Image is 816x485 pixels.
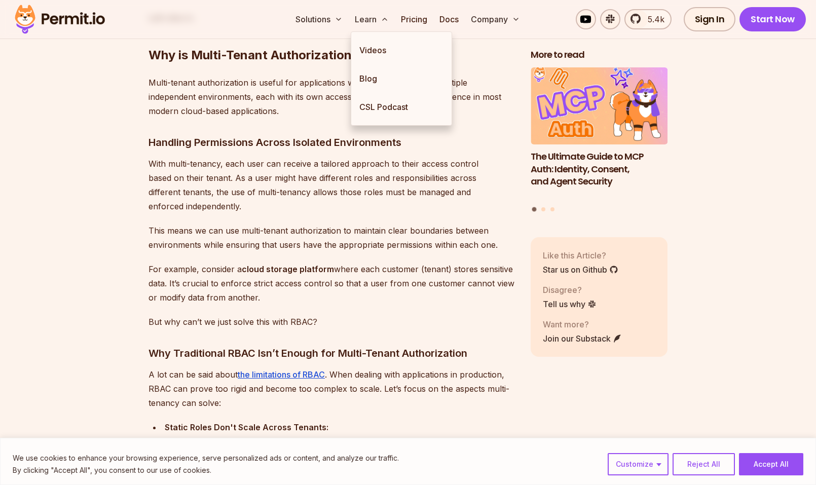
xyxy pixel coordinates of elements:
[13,452,399,464] p: We use cookies to enhance your browsing experience, serve personalized ads or content, and analyz...
[541,207,545,211] button: Go to slide 2
[608,453,669,475] button: Customize
[532,207,537,211] button: Go to slide 1
[397,9,431,29] a: Pricing
[149,367,514,410] p: A lot can be said about . When dealing with applications in production, RBAC can prove too rigid ...
[550,207,554,211] button: Go to slide 3
[543,283,597,295] p: Disagree?
[673,453,735,475] button: Reject All
[351,36,452,64] a: Videos
[242,264,334,274] strong: cloud storage platform
[531,67,667,144] img: The Ultimate Guide to MCP Auth: Identity, Consent, and Agent Security
[543,318,622,330] p: Want more?
[467,9,524,29] button: Company
[149,223,514,252] p: This means we can use multi-tenant authorization to maintain clear boundaries between environment...
[149,157,514,213] p: With multi-tenancy, each user can receive a tailored approach to their access control based on th...
[739,7,806,31] a: Start Now
[351,93,452,121] a: CSL Podcast
[149,262,514,305] p: For example, consider a where each customer (tenant) stores sensitive data. It’s crucial to enfor...
[165,422,328,432] strong: Static Roles Don't Scale Across Tenants:
[238,369,325,380] a: the limitations of RBAC
[543,249,618,261] p: Like this Article?
[435,9,463,29] a: Docs
[10,2,109,36] img: Permit logo
[351,64,452,93] a: Blog
[739,453,803,475] button: Accept All
[291,9,347,29] button: Solutions
[531,150,667,188] h3: The Ultimate Guide to MCP Auth: Identity, Consent, and Agent Security
[531,67,667,213] div: Posts
[149,345,514,361] h3: Why Traditional RBAC Isn’t Enough for Multi-Tenant Authorization
[149,315,514,329] p: But why can’t we just solve this with RBAC?
[642,13,664,25] span: 5.4k
[149,76,514,118] p: Multi-tenant authorization is useful for applications where users belong to multiple independent ...
[531,67,667,201] li: 1 of 3
[149,134,514,151] h3: Handling Permissions Across Isolated Environments
[531,67,667,201] a: The Ultimate Guide to MCP Auth: Identity, Consent, and Agent SecurityThe Ultimate Guide to MCP Au...
[543,332,622,344] a: Join our Substack
[543,297,597,310] a: Tell us why
[531,49,667,61] h2: More to read
[684,7,736,31] a: Sign In
[13,464,399,476] p: By clicking "Accept All", you consent to our use of cookies.
[624,9,672,29] a: 5.4k
[543,263,618,275] a: Star us on Github
[351,9,393,29] button: Learn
